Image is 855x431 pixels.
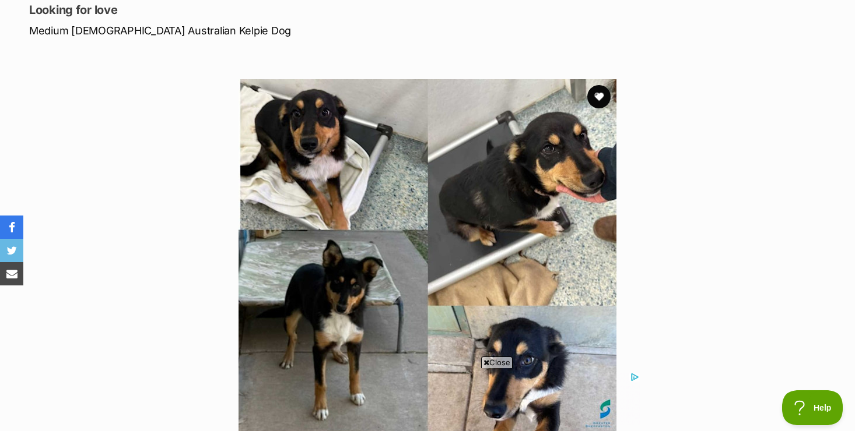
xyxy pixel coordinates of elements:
[557,1,565,9] img: adc.png
[782,390,843,425] iframe: Help Scout Beacon - Open
[29,23,521,38] p: Medium [DEMOGRAPHIC_DATA] Australian Kelpie Dog
[215,373,640,425] iframe: Advertisement
[481,356,513,368] span: Close
[29,2,521,18] p: Looking for love
[587,85,611,108] button: favourite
